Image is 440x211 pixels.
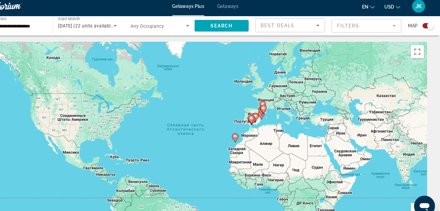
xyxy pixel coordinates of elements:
mat-select: Sort by [272,23,327,31]
a: Getaways Plus [189,7,219,12]
button: Change currency [388,5,403,14]
button: Включить полноэкранный режим [413,46,425,58]
button: User Menu [412,3,428,16]
a: Getaways [231,7,251,12]
span: Map [410,23,419,32]
span: en [367,7,373,12]
span: Destination [14,19,34,23]
span: [DATE] (22 units available) [82,25,135,30]
span: Any Occupancy [150,25,182,30]
button: Change language [367,5,379,14]
span: USD [388,7,397,12]
button: Filter [338,21,404,34]
iframe: Кнопка запуска окна обмена сообщениями [416,187,435,206]
span: Start Month [82,19,103,23]
button: Увеличить [413,194,425,206]
span: JK [417,6,423,12]
span: Search [225,25,246,30]
a: Travorium [12,1,73,17]
span: Best Deals [272,25,304,30]
button: Search [210,22,261,33]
